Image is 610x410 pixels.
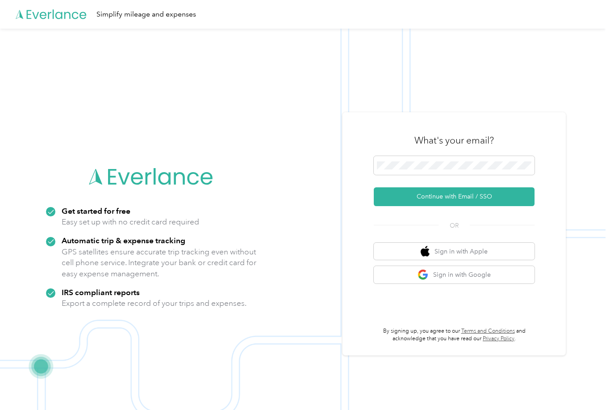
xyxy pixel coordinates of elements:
[421,246,430,257] img: apple logo
[62,236,185,245] strong: Automatic trip & expense tracking
[374,266,535,283] button: google logoSign in with Google
[418,269,429,280] img: google logo
[374,327,535,343] p: By signing up, you agree to our and acknowledge that you have read our .
[62,216,199,228] p: Easy set up with no credit card required
[96,9,196,20] div: Simplify mileage and expenses
[483,335,514,342] a: Privacy Policy
[62,287,140,297] strong: IRS compliant reports
[62,298,247,309] p: Export a complete record of your trips and expenses.
[62,206,130,216] strong: Get started for free
[461,328,515,334] a: Terms and Conditions
[374,243,535,260] button: apple logoSign in with Apple
[414,134,494,147] h3: What's your email?
[62,246,257,279] p: GPS satellites ensure accurate trip tracking even without cell phone service. Integrate your bank...
[439,221,470,230] span: OR
[374,187,535,206] button: Continue with Email / SSO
